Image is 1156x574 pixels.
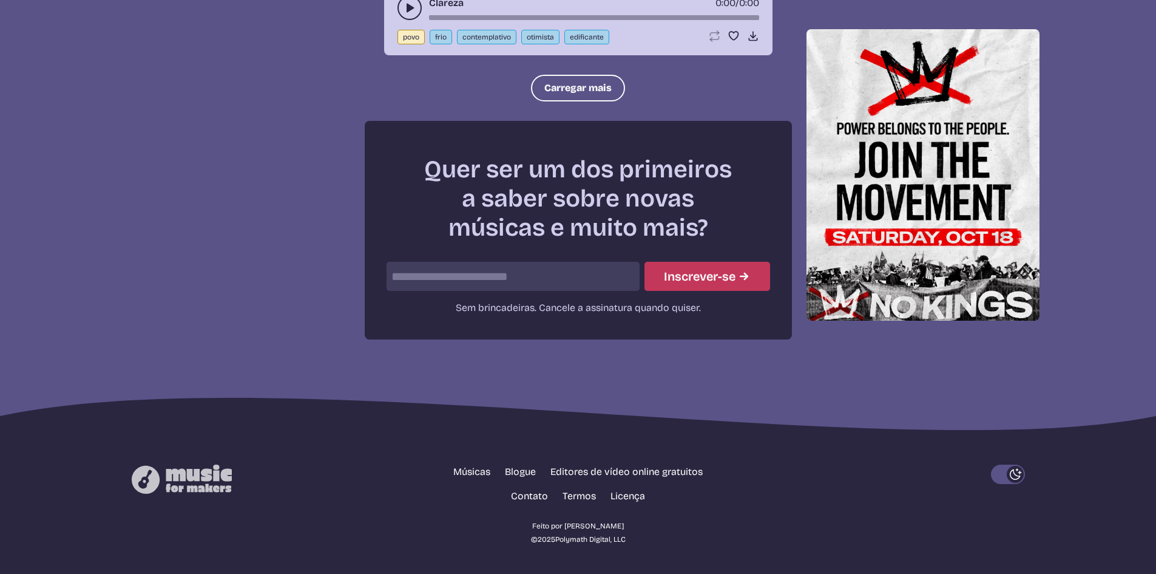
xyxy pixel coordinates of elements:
[424,155,732,242] font: Quer ser um dos primeiros a saber sobre novas músicas e muito mais?
[462,33,511,41] font: contemplativo
[644,262,770,291] button: Enviar
[664,269,735,284] font: Inscrever-se
[403,33,419,41] font: povo
[538,535,555,544] font: 2025
[728,30,740,42] button: Favorito
[563,489,596,504] a: Termos
[708,30,720,42] button: Laço
[610,489,645,504] a: Licença
[453,466,490,477] font: Músicas
[521,30,559,44] button: otimista
[532,522,624,530] font: Feito por [PERSON_NAME]
[505,465,536,479] a: Blogue
[430,30,452,44] button: frio
[563,490,596,502] font: Termos
[532,521,624,531] a: Feito por [PERSON_NAME]
[527,33,554,41] font: otimista
[531,535,538,544] font: ©
[511,489,548,504] a: Contato
[610,490,645,502] font: Licença
[806,29,1039,321] img: Ajude a salvar nossa democracia!
[456,302,701,313] font: Sem brincadeiras. Cancele a assinatura quando quiser.
[132,465,232,494] img: Logotipo da Music for Makers
[453,465,490,479] a: Músicas
[550,465,703,479] a: Editores de vídeo online gratuitos
[457,30,516,44] button: contemplativo
[531,75,625,101] button: Carregar mais
[555,535,626,544] font: Polymath Digital, LLC
[564,30,609,44] button: edificante
[435,33,447,41] font: frio
[550,466,703,477] font: Editores de vídeo online gratuitos
[511,490,548,502] font: Contato
[544,82,612,94] font: Carregar mais
[397,30,425,44] button: povo
[570,33,604,41] font: edificante
[429,15,759,20] div: barra de tempo da música
[505,466,536,477] font: Blogue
